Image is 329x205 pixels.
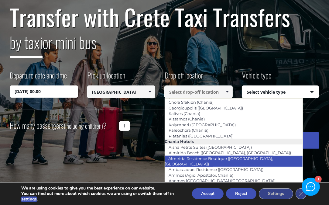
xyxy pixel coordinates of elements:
[165,126,213,134] a: Paleochora (Chania)
[87,70,125,85] label: Pick up location
[242,86,319,99] span: Select vehicle type
[164,85,233,98] input: Select drop-off location
[21,186,181,191] p: We are using cookies to give you the best experience on our website.
[296,188,307,199] button: Close GDPR Cookie Banner
[21,196,37,202] button: settings
[10,70,67,85] label: Departure date and time
[10,31,43,58] span: by taxi
[145,85,155,98] a: Show All Items
[259,188,293,199] button: Settings
[10,30,319,63] h2: or mini bus
[165,109,204,118] a: Kalives (Chania)
[10,118,115,133] label: How many passengers ?
[192,188,224,199] button: Accept
[164,70,204,85] label: Drop off location
[165,171,238,179] a: Ammos (Agioi Apostoloi, Chania)
[165,154,273,168] a: Almirida Residence Boutique ([GEOGRAPHIC_DATA], [GEOGRAPHIC_DATA])
[165,139,303,144] li: Chania Hotels
[315,176,321,183] div: 1
[165,120,240,129] a: Kolymbari ([GEOGRAPHIC_DATA])
[165,148,295,157] a: Almirida Beach ([GEOGRAPHIC_DATA], [GEOGRAPHIC_DATA])
[222,85,232,98] a: Show All Items
[165,98,218,106] a: Chora Sfakion (Chania)
[165,115,209,123] a: Kissamos (Chania)
[10,4,319,30] h1: Transfer with Crete Taxi Transfers
[64,121,103,130] small: (including children)
[165,132,238,140] a: Platanias ([GEOGRAPHIC_DATA])
[165,176,280,185] a: Anemos [GEOGRAPHIC_DATA] ([GEOGRAPHIC_DATA])
[226,188,256,199] button: Reject
[242,70,271,85] label: Vehicle type
[165,143,256,151] a: Aisha Petite Suites ([GEOGRAPHIC_DATA])
[165,104,247,112] a: Georgioupolis ([GEOGRAPHIC_DATA])
[165,165,268,174] a: Ambassadors Residence ([GEOGRAPHIC_DATA])
[87,85,156,98] input: Select pickup location
[21,191,181,202] p: You can find out more about which cookies we are using or switch them off in .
